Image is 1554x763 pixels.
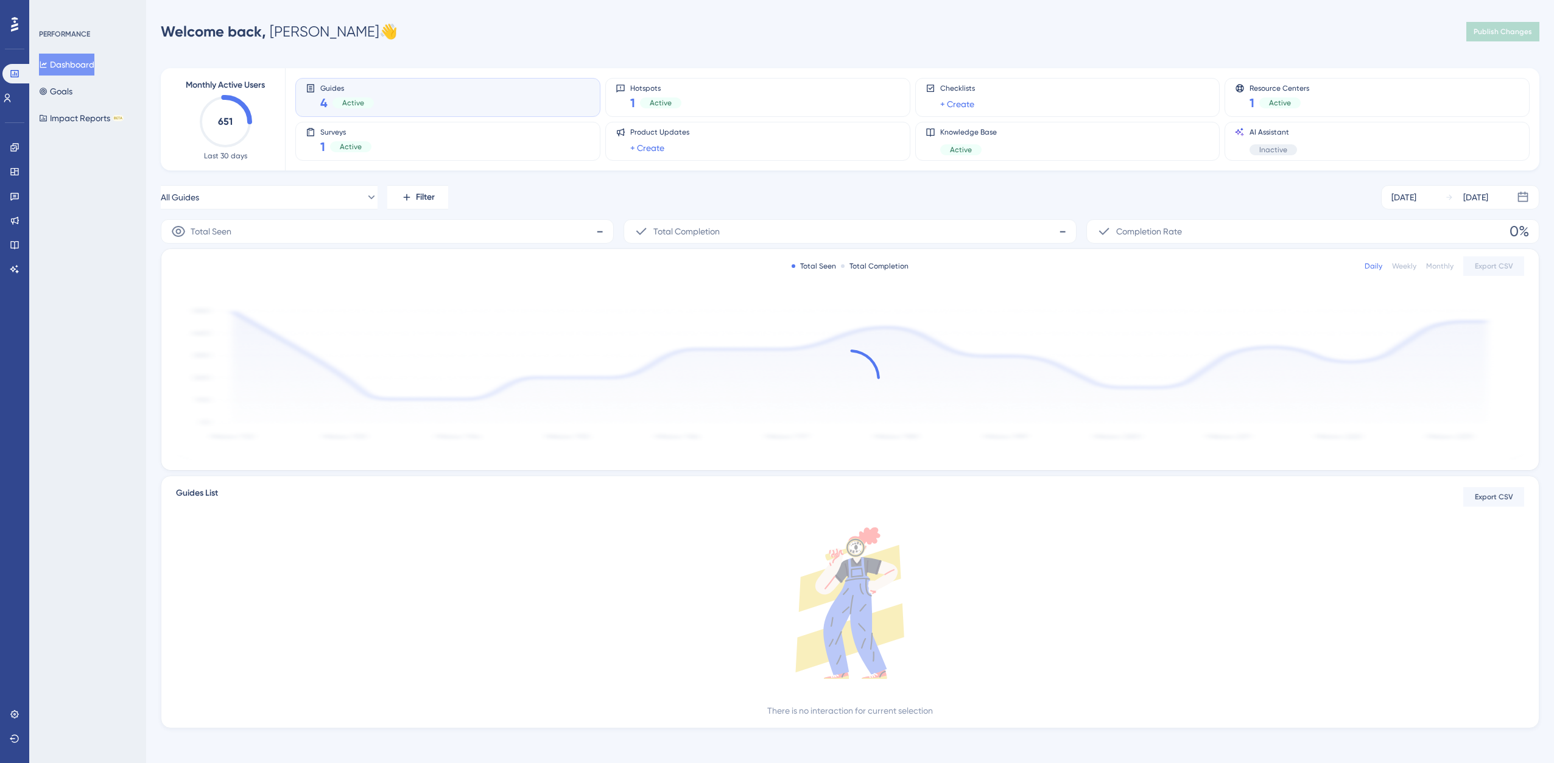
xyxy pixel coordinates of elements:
span: Active [342,98,364,108]
span: Total Seen [191,224,231,239]
span: Guides List [176,486,218,508]
span: Product Updates [630,127,689,137]
div: [DATE] [1463,190,1488,205]
span: Knowledge Base [940,127,997,137]
span: Guides [320,83,374,92]
span: Filter [416,190,435,205]
div: Total Completion [841,261,909,271]
span: Publish Changes [1474,27,1532,37]
div: [PERSON_NAME] 👋 [161,22,398,41]
div: There is no interaction for current selection [767,703,933,718]
button: Export CSV [1463,487,1524,507]
button: All Guides [161,185,378,209]
span: Hotspots [630,83,681,92]
div: Total Seen [792,261,836,271]
span: AI Assistant [1250,127,1297,137]
button: Export CSV [1463,256,1524,276]
span: Last 30 days [204,151,247,161]
span: - [1059,222,1066,241]
text: 651 [218,116,233,127]
span: Export CSV [1475,492,1513,502]
span: 1 [320,138,325,155]
span: 1 [1250,94,1254,111]
span: Surveys [320,127,371,136]
div: PERFORMANCE [39,29,90,39]
span: Resource Centers [1250,83,1309,92]
span: Monthly Active Users [186,78,265,93]
button: Dashboard [39,54,94,76]
div: Daily [1365,261,1382,271]
span: Active [950,145,972,155]
span: Total Completion [653,224,720,239]
button: Filter [387,185,448,209]
button: Publish Changes [1466,22,1539,41]
button: Goals [39,80,72,102]
a: + Create [940,97,974,111]
div: Weekly [1392,261,1416,271]
button: Impact ReportsBETA [39,107,124,129]
span: Welcome back, [161,23,266,40]
div: Monthly [1426,261,1454,271]
span: Export CSV [1475,261,1513,271]
span: Active [650,98,672,108]
div: BETA [113,115,124,121]
span: 0% [1510,222,1529,241]
span: Inactive [1259,145,1287,155]
span: 4 [320,94,328,111]
span: Completion Rate [1116,224,1182,239]
span: Checklists [940,83,975,93]
span: 1 [630,94,635,111]
span: Active [340,142,362,152]
span: Active [1269,98,1291,108]
span: - [596,222,603,241]
span: All Guides [161,190,199,205]
div: [DATE] [1391,190,1416,205]
a: + Create [630,141,664,155]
